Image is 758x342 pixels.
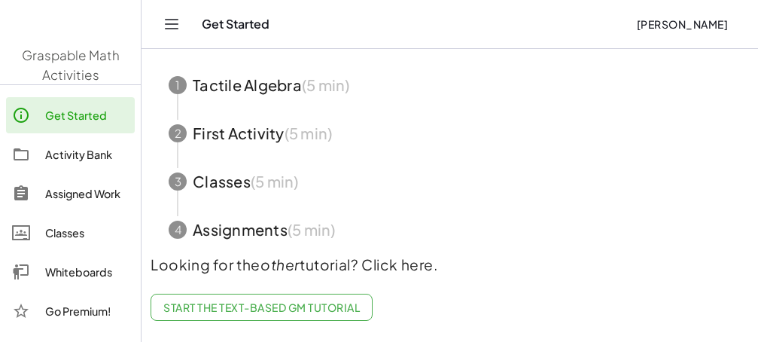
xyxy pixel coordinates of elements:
button: 4Assignments(5 min) [151,206,749,254]
button: [PERSON_NAME] [624,11,740,38]
div: Assigned Work [45,185,129,203]
em: other [260,255,300,273]
button: Toggle navigation [160,12,184,36]
button: 2First Activity(5 min) [151,109,749,157]
div: Get Started [45,106,129,124]
a: Activity Bank [6,136,135,173]
div: 1 [169,76,187,94]
span: Graspable Math Activities [22,47,120,83]
p: Looking for the tutorial? Click here. [151,254,749,276]
span: [PERSON_NAME] [636,17,728,31]
div: 3 [169,173,187,191]
a: Classes [6,215,135,251]
button: 1Tactile Algebra(5 min) [151,61,749,109]
div: Classes [45,224,129,242]
span: Start the Text-based GM Tutorial [163,301,360,314]
div: Go Premium! [45,302,129,320]
a: Start the Text-based GM Tutorial [151,294,373,321]
a: Whiteboards [6,254,135,290]
div: Whiteboards [45,263,129,281]
button: 3Classes(5 min) [151,157,749,206]
div: 2 [169,124,187,142]
div: Activity Bank [45,145,129,163]
a: Assigned Work [6,176,135,212]
div: 4 [169,221,187,239]
a: Get Started [6,97,135,133]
